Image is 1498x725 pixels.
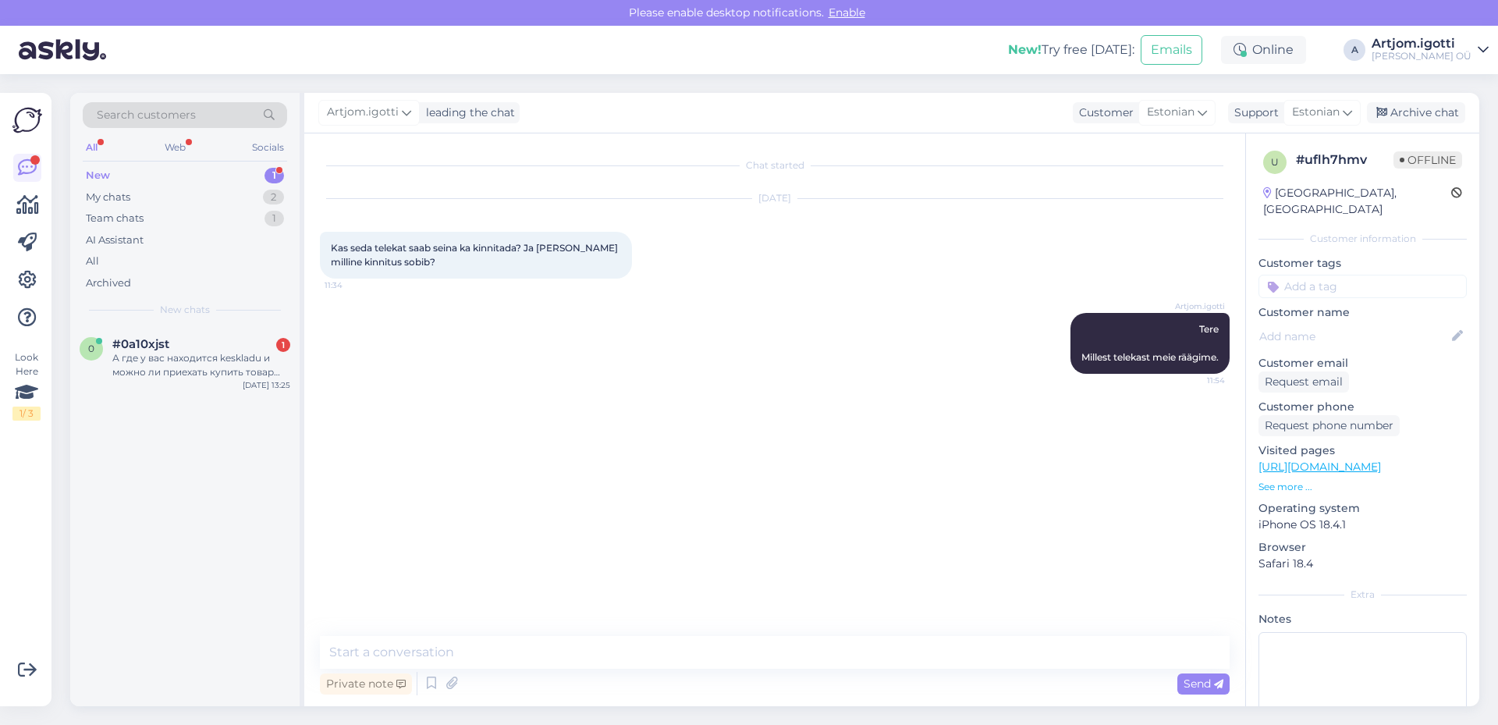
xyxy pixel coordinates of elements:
[97,107,196,123] span: Search customers
[1372,37,1489,62] a: Artjom.igotti[PERSON_NAME] OÜ
[12,350,41,421] div: Look Here
[325,279,383,291] span: 11:34
[1258,232,1467,246] div: Customer information
[1393,151,1462,169] span: Offline
[1258,399,1467,415] p: Customer phone
[1372,50,1471,62] div: [PERSON_NAME] OÜ
[1258,415,1400,436] div: Request phone number
[1258,304,1467,321] p: Customer name
[112,337,169,351] span: #0a10xjst
[1258,500,1467,517] p: Operating system
[1166,300,1225,312] span: Artjom.igotti
[1296,151,1393,169] div: # uflh7hmv
[86,190,130,205] div: My chats
[1166,375,1225,386] span: 11:54
[1271,156,1279,168] span: u
[12,407,41,421] div: 1 / 3
[1184,677,1223,691] span: Send
[331,242,620,268] span: Kas seda telekat saab seina ka kinnitada? Ja [PERSON_NAME] milline kinnitus sobib?
[1228,105,1279,121] div: Support
[420,105,515,121] div: leading the chat
[1258,480,1467,494] p: See more ...
[112,351,290,379] div: А где у вас находится keskladu и можно ли приехать купить товар там?
[1258,539,1467,556] p: Browser
[83,137,101,158] div: All
[12,105,42,135] img: Askly Logo
[1221,36,1306,64] div: Online
[1073,105,1134,121] div: Customer
[1292,104,1340,121] span: Estonian
[1258,275,1467,298] input: Add a tag
[1141,35,1202,65] button: Emails
[1258,611,1467,627] p: Notes
[276,338,290,352] div: 1
[1258,460,1381,474] a: [URL][DOMAIN_NAME]
[320,191,1230,205] div: [DATE]
[1258,442,1467,459] p: Visited pages
[88,343,94,354] span: 0
[1258,371,1349,393] div: Request email
[1008,41,1134,59] div: Try free [DATE]:
[1258,588,1467,602] div: Extra
[1367,102,1465,123] div: Archive chat
[86,211,144,226] div: Team chats
[263,190,284,205] div: 2
[243,379,290,391] div: [DATE] 13:25
[160,303,210,317] span: New chats
[86,233,144,248] div: AI Assistant
[1258,556,1467,572] p: Safari 18.4
[1258,255,1467,272] p: Customer tags
[824,5,870,20] span: Enable
[327,104,399,121] span: Artjom.igotti
[86,275,131,291] div: Archived
[264,168,284,183] div: 1
[1344,39,1365,61] div: A
[86,254,99,269] div: All
[1372,37,1471,50] div: Artjom.igotti
[264,211,284,226] div: 1
[1258,355,1467,371] p: Customer email
[1263,185,1451,218] div: [GEOGRAPHIC_DATA], [GEOGRAPHIC_DATA]
[249,137,287,158] div: Socials
[86,168,110,183] div: New
[320,158,1230,172] div: Chat started
[1259,328,1449,345] input: Add name
[162,137,189,158] div: Web
[1008,42,1042,57] b: New!
[320,673,412,695] div: Private note
[1147,104,1194,121] span: Estonian
[1258,517,1467,533] p: iPhone OS 18.4.1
